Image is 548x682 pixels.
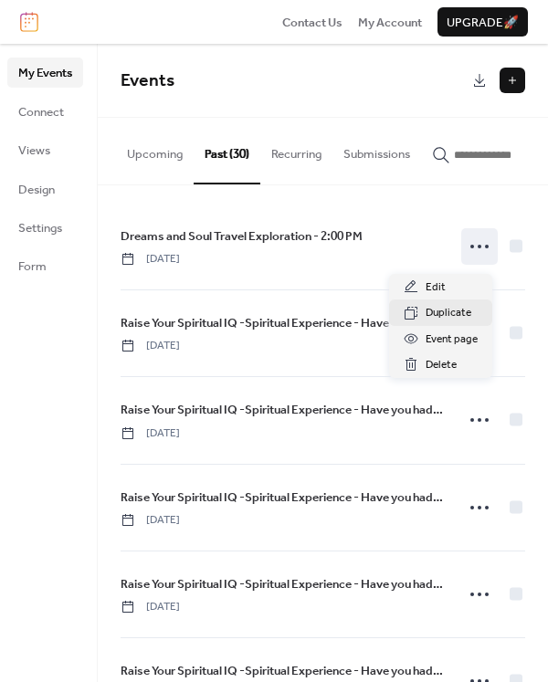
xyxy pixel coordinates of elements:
[282,13,342,31] a: Contact Us
[121,661,443,681] a: Raise Your Spiritual IQ -Spiritual Experience - Have you had one? - 2:00 PM (AT)
[332,118,421,182] button: Submissions
[426,356,457,374] span: Delete
[437,7,528,37] button: Upgrade🚀
[121,226,363,247] a: Dreams and Soul Travel Exploration - 2:00 PM
[18,219,62,237] span: Settings
[7,97,83,126] a: Connect
[20,12,38,32] img: logo
[121,251,180,268] span: [DATE]
[121,338,180,354] span: [DATE]
[426,331,478,349] span: Event page
[121,425,180,442] span: [DATE]
[121,400,443,420] a: Raise Your Spiritual IQ -Spiritual Experience - Have you had one? - 6:15 PM (AT)
[18,64,72,82] span: My Events
[7,213,83,242] a: Settings
[121,599,180,615] span: [DATE]
[282,14,342,32] span: Contact Us
[194,118,260,184] button: Past (30)
[121,401,443,419] span: Raise Your Spiritual IQ -Spiritual Experience - Have you had one? - 6:15 PM (AT)
[7,135,83,164] a: Views
[18,142,50,160] span: Views
[121,488,443,507] span: Raise Your Spiritual IQ -Spiritual Experience - Have you had one? - 2:00 PM (AT)
[18,103,64,121] span: Connect
[447,14,519,32] span: Upgrade 🚀
[426,304,471,322] span: Duplicate
[18,257,47,276] span: Form
[426,278,446,297] span: Edit
[358,14,422,32] span: My Account
[18,181,55,199] span: Design
[116,118,194,182] button: Upcoming
[7,251,83,280] a: Form
[121,575,443,593] span: Raise Your Spiritual IQ -Spiritual Experience - Have you had one? - 6:15 PM (AT)
[121,662,443,680] span: Raise Your Spiritual IQ -Spiritual Experience - Have you had one? - 2:00 PM (AT)
[121,574,443,594] a: Raise Your Spiritual IQ -Spiritual Experience - Have you had one? - 6:15 PM (AT)
[121,227,363,246] span: Dreams and Soul Travel Exploration - 2:00 PM
[7,174,83,204] a: Design
[121,313,443,333] a: Raise Your Spiritual IQ -Spiritual Experience - Have you had one? - 6:15 PM (AT)
[7,58,83,87] a: My Events
[121,314,443,332] span: Raise Your Spiritual IQ -Spiritual Experience - Have you had one? - 6:15 PM (AT)
[121,488,443,508] a: Raise Your Spiritual IQ -Spiritual Experience - Have you had one? - 2:00 PM (AT)
[121,512,180,529] span: [DATE]
[358,13,422,31] a: My Account
[260,118,332,182] button: Recurring
[121,64,174,98] span: Events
